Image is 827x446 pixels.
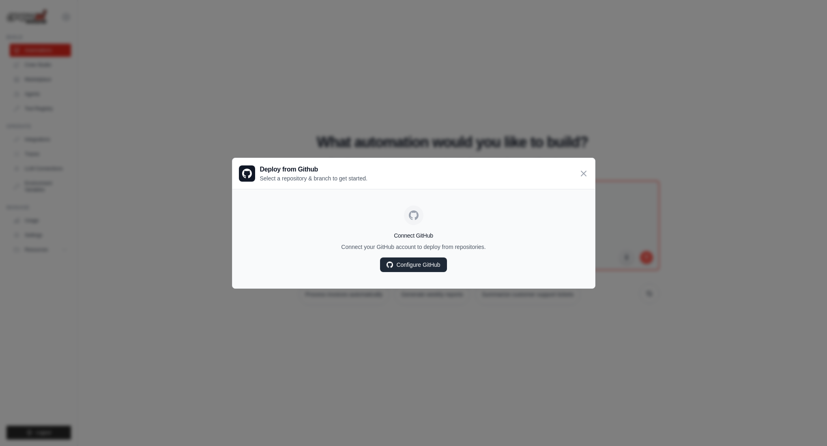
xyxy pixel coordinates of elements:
[786,407,827,446] iframe: Chat Widget
[239,243,589,251] p: Connect your GitHub account to deploy from repositories.
[239,232,589,240] h4: Connect GitHub
[260,165,367,174] h3: Deploy from Github
[260,174,367,182] p: Select a repository & branch to get started.
[380,257,447,272] a: Configure GitHub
